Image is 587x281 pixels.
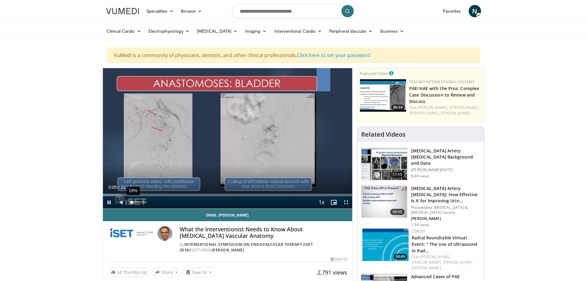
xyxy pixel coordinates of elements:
[411,216,480,221] p: [PERSON_NAME]
[108,185,117,190] span: 0:05
[469,5,481,17] a: N
[129,201,147,203] div: Volume Level
[412,235,477,254] a: Radial Roundtable Virtual Event: " The Use of Ultrasound in Rad…
[212,247,244,253] a: [PERSON_NAME]
[362,229,409,261] img: 0c7dc2e1-7c74-45a2-a9a4-cefa3b07177b.150x105_q85_crop-smart_upscale.jpg
[361,148,407,180] img: 2c9e911a-87a5-4113-a55f-40ade2b86016.150x105_q85_crop-smart_upscale.jpg
[145,25,193,37] a: Electrophysiology
[117,269,122,275] span: 24
[317,269,347,276] span: 2,791 views
[361,185,480,227] a: 06:50 [MEDICAL_DATA] Artery [MEDICAL_DATA]: How Effective Is It for Improving Urin… Philadelphia ...
[412,260,472,271] a: [PERSON_NAME] [PERSON_NAME]
[412,229,425,234] a: Cordis
[441,110,470,116] a: [PERSON_NAME]
[409,110,439,116] a: [PERSON_NAME],
[361,148,480,180] a: 17:15 [MEDICAL_DATA] Artery [MEDICAL_DATA] Background and Data [PERSON_NAME][DATE] 8.4K views
[391,105,405,110] span: 80:34
[315,196,328,209] button: Playback Rate
[409,105,482,116] div: Feat.
[143,5,177,17] a: Specialties
[412,260,442,265] a: [PERSON_NAME],
[361,186,407,218] img: 6745723d-32e9-4531-935b-cb5f1b1871e9.150x105_q85_crop-smart_upscale.jpg
[360,71,388,76] small: Featured Video
[157,226,172,241] img: Avatar
[103,194,353,196] div: Progress Bar
[193,25,241,37] a: [MEDICAL_DATA]
[340,196,352,209] button: Fullscreen
[328,196,340,209] button: Enable picture-in-picture mode
[180,226,347,239] h4: What the Interventionist Needs to Know About [MEDICAL_DATA] Vascular Anatomy
[103,25,145,37] a: Clinical Cardio
[411,167,480,172] p: [PERSON_NAME][DATE]
[180,242,347,253] div: By FEATURING
[103,209,353,221] a: Email [PERSON_NAME]
[241,25,271,37] a: Imaging
[107,48,480,63] div: VuMedi is a community of physicians, dentists, and other clinical professionals.
[152,267,181,277] button: Share
[390,171,405,178] span: 17:15
[115,196,128,209] button: Mute
[108,226,155,241] img: International Symposium on Endovascular Therapy (ISET 2018)
[118,185,120,190] span: /
[297,52,370,59] a: Click here to set your password
[420,254,450,259] a: [PERSON_NAME],
[325,25,376,37] a: Peripheral Vascular
[411,222,429,227] p: 1.5K views
[418,105,448,110] a: [PERSON_NAME],
[183,267,214,277] button: Save to
[360,79,406,112] a: 80:34
[271,25,326,37] a: Interventional Cardio
[439,5,465,17] a: Favorites
[449,105,479,110] a: [PERSON_NAME],
[377,25,408,37] a: Business
[409,85,479,104] a: PAE/HAE with the Pros: Complex Case Discussion to Review and Discuss
[361,131,406,138] h4: Related Videos
[106,8,139,14] img: VuMedi Logo
[409,79,475,85] a: Terumo Interventional Systems
[411,148,480,166] h3: [MEDICAL_DATA] Artery [MEDICAL_DATA] Background and Data
[394,254,407,259] span: 50:09
[411,174,429,179] p: 8.4K views
[108,267,150,277] a: 24 Thumbs Up
[411,185,480,204] h3: [MEDICAL_DATA] Artery [MEDICAL_DATA]: How Effective Is It for Improving Urin…
[103,196,115,209] button: Pause
[180,242,313,253] a: International Symposium on Endovascular Therapy (ISET 2018)
[120,185,131,190] span: 11:14
[331,257,347,262] div: [DATE]
[177,5,206,17] a: Browse
[362,229,409,261] a: 50:09
[412,254,479,271] div: Feat.
[390,209,405,215] span: 06:50
[103,68,353,209] video-js: Video Player
[360,79,406,112] img: e500271a-0564-403f-93f0-951665b3df19.150x105_q85_crop-smart_upscale.jpg
[411,274,460,280] h3: Advanced Cases of PAE
[411,205,480,215] p: Philadelphia [MEDICAL_DATA] & [MEDICAL_DATA] Society
[232,4,355,19] input: Search topics, interventions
